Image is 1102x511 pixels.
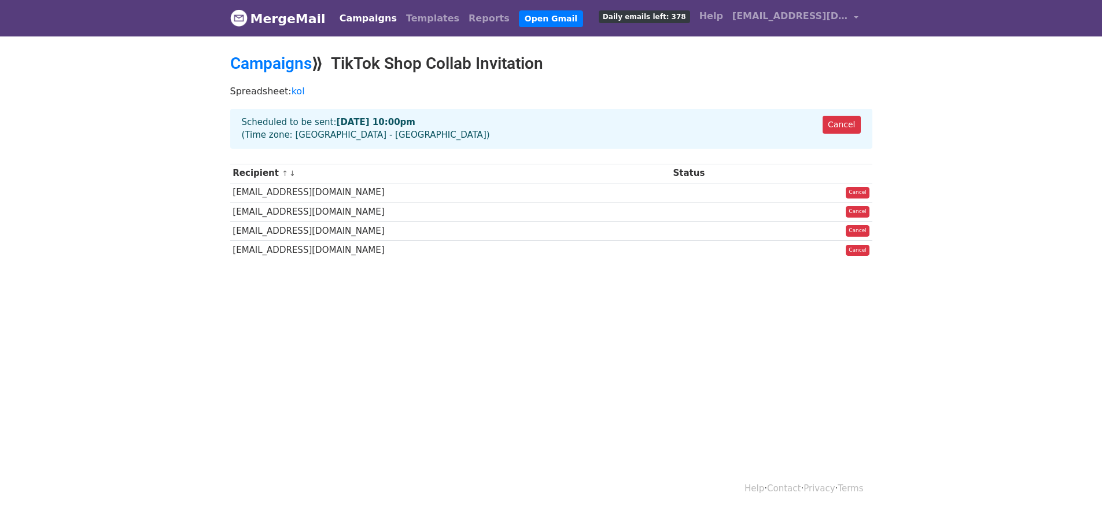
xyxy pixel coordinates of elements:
[728,5,863,32] a: [EMAIL_ADDRESS][DOMAIN_NAME]
[230,183,670,202] td: [EMAIL_ADDRESS][DOMAIN_NAME]
[401,7,464,30] a: Templates
[695,5,728,28] a: Help
[594,5,695,28] a: Daily emails left: 378
[732,9,848,23] span: [EMAIL_ADDRESS][DOMAIN_NAME]
[230,9,248,27] img: MergeMail logo
[289,169,296,178] a: ↓
[230,109,872,149] div: Scheduled to be sent: (Time zone: [GEOGRAPHIC_DATA] - [GEOGRAPHIC_DATA])
[823,116,860,134] a: Cancel
[337,117,415,127] strong: [DATE] 10:00pm
[464,7,514,30] a: Reports
[230,85,872,97] p: Spreadsheet:
[846,245,869,256] a: Cancel
[230,6,326,31] a: MergeMail
[230,202,670,221] td: [EMAIL_ADDRESS][DOMAIN_NAME]
[230,54,312,73] a: Campaigns
[846,206,869,218] a: Cancel
[804,483,835,494] a: Privacy
[519,10,583,27] a: Open Gmail
[599,10,690,23] span: Daily emails left: 378
[838,483,863,494] a: Terms
[230,164,670,183] th: Recipient
[230,54,872,73] h2: ⟫ TikTok Shop Collab Invitation
[230,221,670,240] td: [EMAIL_ADDRESS][DOMAIN_NAME]
[670,164,775,183] th: Status
[846,187,869,198] a: Cancel
[335,7,401,30] a: Campaigns
[230,240,670,259] td: [EMAIL_ADDRESS][DOMAIN_NAME]
[745,483,764,494] a: Help
[282,169,288,178] a: ↑
[767,483,801,494] a: Contact
[846,225,869,237] a: Cancel
[292,86,305,97] a: kol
